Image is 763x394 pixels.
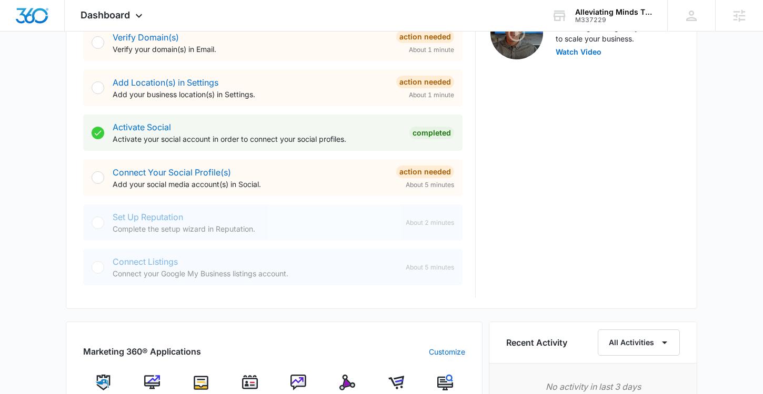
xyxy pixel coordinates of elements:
button: Watch Video [556,48,601,56]
p: Connect your Google My Business listings account. [113,268,397,279]
button: All Activities [598,329,680,356]
a: Verify Domain(s) [113,32,179,43]
p: Verify your domain(s) in Email. [113,44,388,55]
div: Action Needed [396,30,454,43]
a: Connect Your Social Profile(s) [113,167,231,178]
span: About 5 minutes [406,263,454,272]
span: Dashboard [81,9,130,20]
p: Activate your social account in order to connect your social profiles. [113,133,401,144]
span: About 5 minutes [406,180,454,190]
span: About 1 minute [409,90,454,100]
p: No activity in last 3 days [506,380,680,393]
p: Complete the setup wizard in Reputation. [113,223,397,234]
a: Add Location(s) in Settings [113,77,218,88]
div: account name [575,8,652,16]
div: Action Needed [396,165,454,178]
p: Add your business location(s) in Settings. [113,89,388,100]
p: Add your social media account(s) in Social. [113,179,388,190]
div: Completed [409,127,454,139]
a: Customize [429,346,465,357]
h2: Marketing 360® Applications [83,345,201,358]
span: About 2 minutes [406,218,454,227]
img: Intro Video [490,7,543,59]
div: account id [575,16,652,24]
div: Action Needed [396,76,454,88]
p: Marketing 360® gives you the tools to scale your business. [556,22,680,44]
a: Activate Social [113,122,171,132]
span: About 1 minute [409,45,454,55]
h6: Recent Activity [506,336,567,349]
